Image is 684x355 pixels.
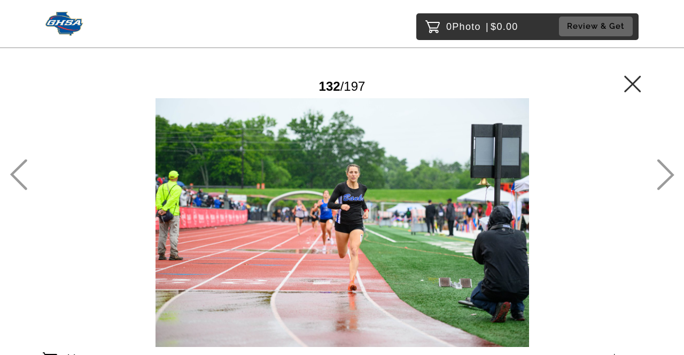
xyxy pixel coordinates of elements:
[45,12,83,36] img: Snapphound Logo
[452,18,481,35] span: Photo
[486,21,489,32] span: |
[446,18,518,35] p: 0 $0.00
[319,75,366,98] div: /
[319,79,340,93] span: 132
[559,17,636,36] a: Review & Get
[344,79,365,93] span: 197
[559,17,633,36] button: Review & Get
